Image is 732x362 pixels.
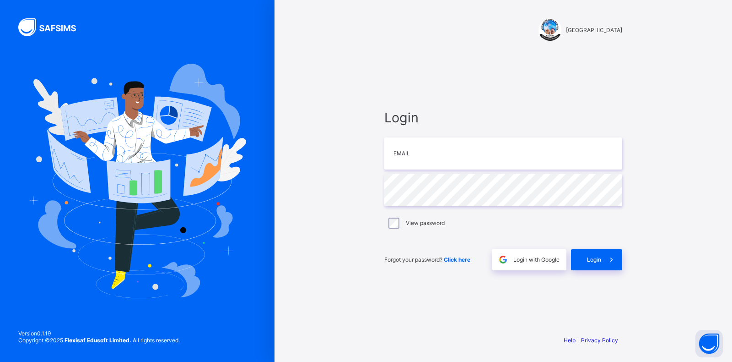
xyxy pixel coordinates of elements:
span: Version 0.1.19 [18,330,180,337]
span: Login [587,256,601,263]
span: Login with Google [513,256,560,263]
span: [GEOGRAPHIC_DATA] [566,27,622,33]
strong: Flexisaf Edusoft Limited. [65,337,131,344]
button: Open asap [695,330,723,357]
a: Click here [444,256,470,263]
a: Privacy Policy [581,337,618,344]
img: Hero Image [28,64,246,298]
img: SAFSIMS Logo [18,18,87,36]
label: View password [406,219,445,226]
a: Help [564,337,576,344]
span: Copyright © 2025 All rights reserved. [18,337,180,344]
span: Login [384,110,622,126]
img: google.396cfc9801f0270233282035f929180a.svg [498,254,508,265]
span: Forgot your password? [384,256,470,263]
